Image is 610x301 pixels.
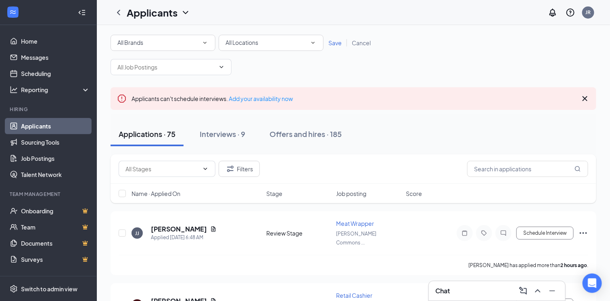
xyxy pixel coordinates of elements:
svg: ChevronDown [218,64,225,70]
a: SurveysCrown [21,251,90,267]
div: Reporting [21,86,90,94]
div: JJ [135,230,139,237]
input: Search in applications [467,161,588,177]
svg: WorkstreamLogo [9,8,17,16]
span: Job posting [336,189,366,198]
button: Filter Filters [219,161,260,177]
a: Talent Network [21,166,90,183]
svg: Minimize [547,286,557,296]
h5: [PERSON_NAME] [151,225,207,234]
svg: MagnifyingGlass [574,166,581,172]
svg: SmallChevronDown [201,39,209,46]
h1: Applicants [127,6,178,19]
svg: ChatInactive [499,230,508,236]
div: Applied [DATE] 6:48 AM [151,234,217,242]
span: Name · Applied On [132,189,180,198]
input: All Job Postings [117,63,215,72]
svg: ChevronUp [533,286,543,296]
div: JR [586,9,591,16]
svg: Ellipses [579,228,588,238]
svg: Analysis [10,86,18,94]
span: All Brands [117,39,143,46]
svg: Error [117,94,127,103]
svg: Notifications [548,8,558,17]
a: OnboardingCrown [21,203,90,219]
input: All Stages [125,164,199,173]
a: Messages [21,49,90,65]
span: Cancel [352,39,371,46]
span: [PERSON_NAME] Commons ... [336,231,376,246]
a: Job Postings [21,150,90,166]
a: Applicants [21,118,90,134]
a: Sourcing Tools [21,134,90,150]
span: Save [328,39,342,46]
a: Scheduling [21,65,90,82]
span: All Locations [226,39,258,46]
span: Meat Wrapper [336,220,374,227]
a: TeamCrown [21,219,90,235]
a: Add your availability now [229,95,293,102]
svg: QuestionInfo [566,8,575,17]
span: Retail Cashier [336,292,372,299]
svg: ChevronLeft [114,8,123,17]
div: Applications · 75 [119,129,175,139]
button: Minimize [546,284,559,297]
p: [PERSON_NAME] has applied more than . [468,262,588,269]
h3: Chat [435,286,450,295]
svg: ChevronDown [181,8,190,17]
svg: Filter [226,164,235,174]
svg: Collapse [78,8,86,17]
svg: SmallChevronDown [309,39,317,46]
div: All Brands [117,38,209,48]
svg: ChevronDown [202,166,209,172]
span: Score [406,189,422,198]
svg: Tag [479,230,489,236]
div: Hiring [10,106,88,113]
span: Applicants can't schedule interviews. [132,95,293,102]
a: Home [21,33,90,49]
svg: Settings [10,285,18,293]
button: ChevronUp [531,284,544,297]
span: Stage [266,189,282,198]
b: 2 hours ago [560,262,587,268]
svg: Cross [580,94,590,103]
svg: Note [460,230,470,236]
button: ComposeMessage [517,284,530,297]
svg: Document [210,226,217,232]
a: DocumentsCrown [21,235,90,251]
div: All Locations [226,38,317,48]
div: Review Stage [266,229,331,237]
div: Offers and hires · 185 [269,129,342,139]
svg: ComposeMessage [518,286,528,296]
div: Open Intercom Messenger [583,274,602,293]
div: Switch to admin view [21,285,77,293]
div: Interviews · 9 [200,129,245,139]
button: Schedule Interview [516,227,574,240]
div: Team Management [10,191,88,198]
